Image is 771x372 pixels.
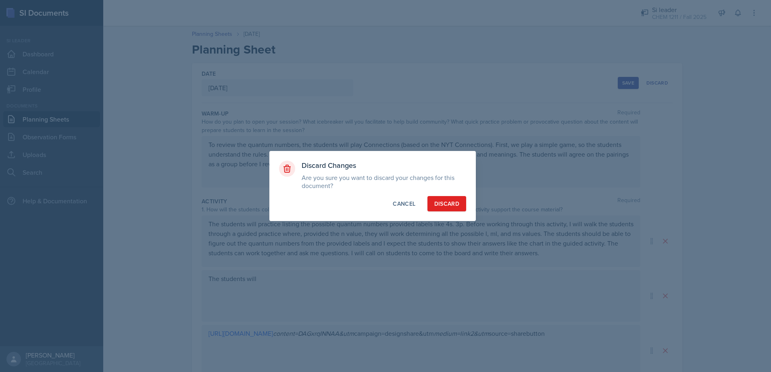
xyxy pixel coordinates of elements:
[302,174,466,190] p: Are you sure you want to discard your changes for this document?
[386,196,422,211] button: Cancel
[302,161,466,170] h3: Discard Changes
[427,196,466,211] button: Discard
[393,200,415,208] div: Cancel
[434,200,459,208] div: Discard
